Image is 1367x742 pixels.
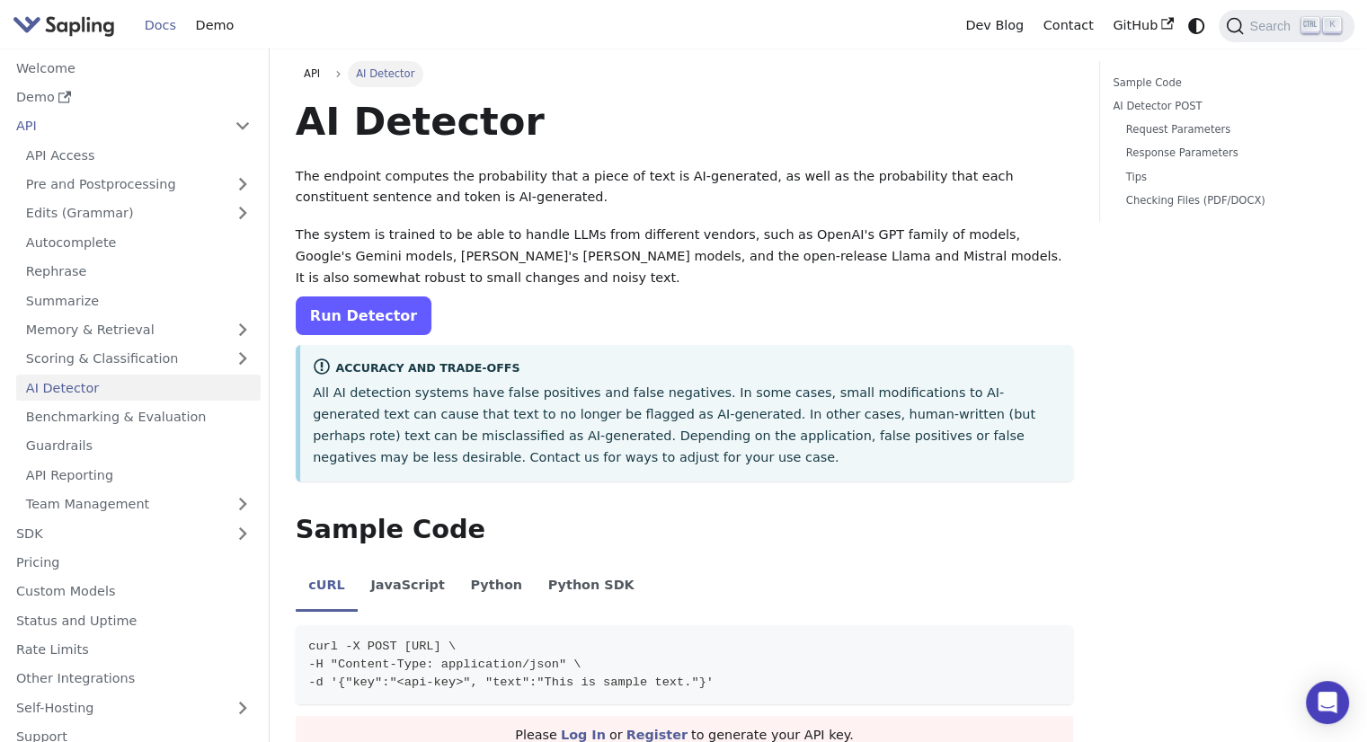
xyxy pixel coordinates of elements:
li: Python [457,562,535,613]
a: Edits (Grammar) [16,200,261,226]
a: Log In [561,728,606,742]
li: JavaScript [358,562,457,613]
div: Open Intercom Messenger [1306,681,1349,724]
p: All AI detection systems have false positives and false negatives. In some cases, small modificat... [313,383,1061,468]
span: AI Detector [348,61,423,86]
a: Custom Models [6,579,261,605]
a: API [296,61,329,86]
a: Sample Code [1113,75,1335,92]
button: Collapse sidebar category 'API' [225,113,261,139]
li: cURL [296,562,358,613]
a: Guardrails [16,433,261,459]
kbd: K [1323,17,1341,33]
a: AI Detector [16,375,261,401]
span: API [304,67,320,80]
p: The system is trained to be able to handle LLMs from different vendors, such as OpenAI's GPT fami... [296,225,1073,288]
a: Other Integrations [6,666,261,692]
a: Docs [135,12,186,40]
a: API [6,113,225,139]
a: Run Detector [296,296,431,335]
a: Rate Limits [6,637,261,663]
a: API Reporting [16,462,261,488]
a: API Access [16,142,261,168]
img: Sapling.ai [13,13,115,39]
a: Benchmarking & Evaluation [16,404,261,430]
li: Python SDK [535,562,647,613]
a: Response Parameters [1126,145,1328,162]
a: Pricing [6,550,261,576]
a: Welcome [6,55,261,81]
a: Autocomplete [16,229,261,255]
span: curl -X POST [URL] \ [308,640,456,653]
div: Accuracy and Trade-offs [313,358,1061,379]
a: Team Management [16,491,261,517]
a: Summarize [16,287,261,314]
a: Request Parameters [1126,121,1328,138]
h1: AI Detector [296,97,1073,146]
a: Self-Hosting [6,694,261,720]
a: Pre and Postprocessing [16,172,261,198]
a: AI Detector POST [1113,98,1335,115]
a: Scoring & Classification [16,346,261,372]
a: Rephrase [16,259,261,285]
h2: Sample Code [296,514,1073,546]
span: -d '{"key":"<api-key>", "text":"This is sample text."}' [308,676,714,689]
a: Contact [1034,12,1104,40]
button: Switch between dark and light mode (currently system mode) [1184,13,1210,39]
a: Dev Blog [955,12,1033,40]
span: Search [1244,19,1301,33]
span: -H "Content-Type: application/json" \ [308,658,581,671]
a: SDK [6,520,225,546]
a: Demo [186,12,244,40]
a: Tips [1126,169,1328,186]
p: The endpoint computes the probability that a piece of text is AI-generated, as well as the probab... [296,166,1073,209]
a: Demo [6,84,261,110]
a: Status and Uptime [6,607,261,633]
button: Search (Ctrl+K) [1219,10,1354,42]
a: Memory & Retrieval [16,317,261,343]
a: Register [626,728,688,742]
a: GitHub [1103,12,1183,40]
nav: Breadcrumbs [296,61,1073,86]
button: Expand sidebar category 'SDK' [225,520,261,546]
a: Sapling.ai [13,13,121,39]
a: Checking Files (PDF/DOCX) [1126,192,1328,209]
